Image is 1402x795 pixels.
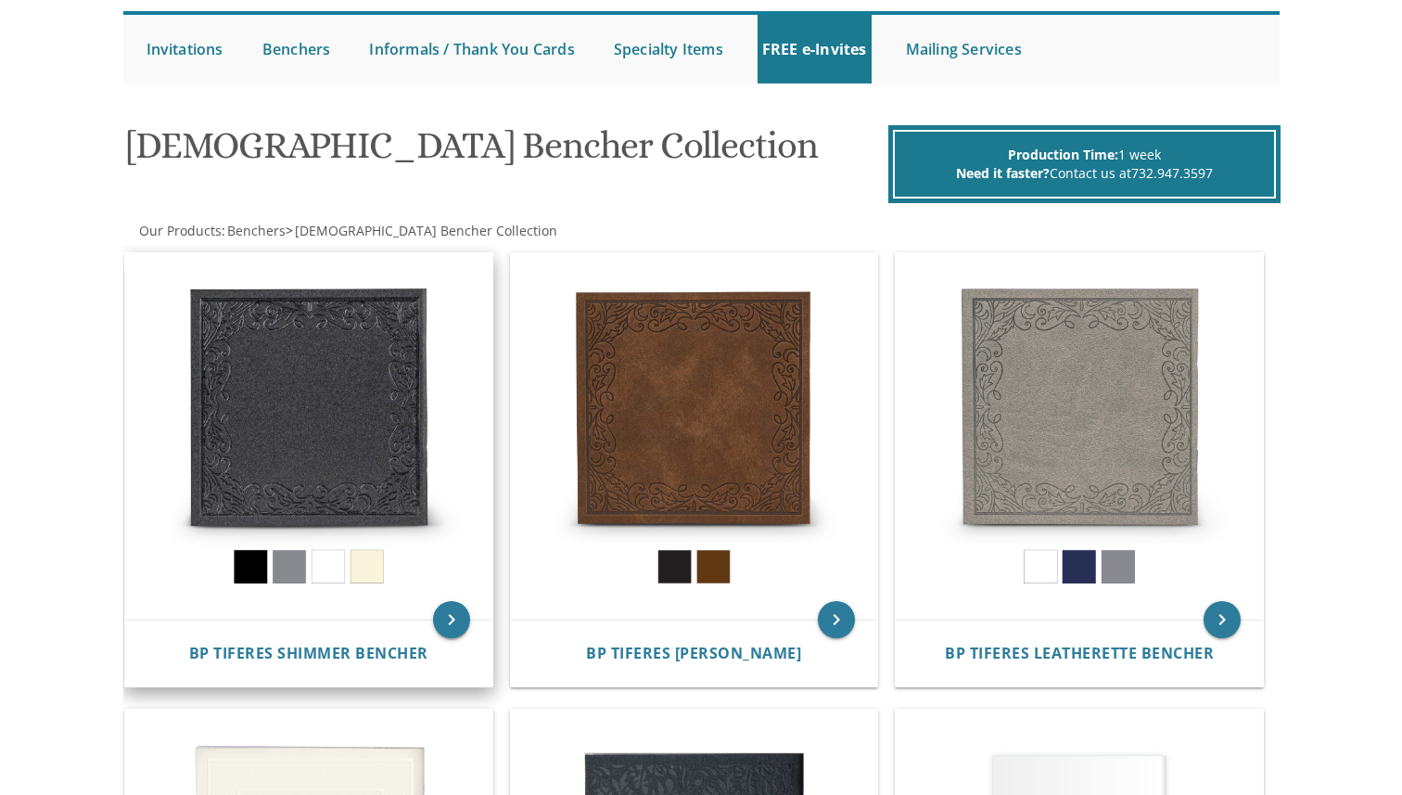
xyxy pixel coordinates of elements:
[945,645,1214,662] a: BP Tiferes Leatherette Bencher
[227,222,286,239] span: Benchers
[137,222,222,239] a: Our Products
[126,125,883,180] h1: [DEMOGRAPHIC_DATA] Bencher Collection
[125,253,492,621] img: BP Tiferes Shimmer Bencher
[433,601,470,638] a: keyboard_arrow_right
[225,222,286,239] a: Benchers
[586,645,801,662] a: BP Tiferes [PERSON_NAME]
[896,253,1263,621] img: BP Tiferes Leatherette Bencher
[189,643,428,663] span: BP Tiferes Shimmer Bencher
[1131,164,1213,182] a: 732.947.3597
[189,645,428,662] a: BP Tiferes Shimmer Bencher
[893,130,1276,199] div: 1 week Contact us at
[123,222,702,240] div: :
[511,253,878,621] img: BP Tiferes Suede Bencher
[258,15,336,83] a: Benchers
[286,222,557,239] span: >
[758,15,872,83] a: FREE e-Invites
[586,643,801,663] span: BP Tiferes [PERSON_NAME]
[295,222,557,239] span: [DEMOGRAPHIC_DATA] Bencher Collection
[293,222,557,239] a: [DEMOGRAPHIC_DATA] Bencher Collection
[364,15,579,83] a: Informals / Thank You Cards
[1204,601,1241,638] a: keyboard_arrow_right
[956,164,1050,182] span: Need it faster?
[609,15,728,83] a: Specialty Items
[818,601,855,638] a: keyboard_arrow_right
[1008,146,1118,163] span: Production Time:
[945,643,1214,663] span: BP Tiferes Leatherette Bencher
[901,15,1026,83] a: Mailing Services
[142,15,228,83] a: Invitations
